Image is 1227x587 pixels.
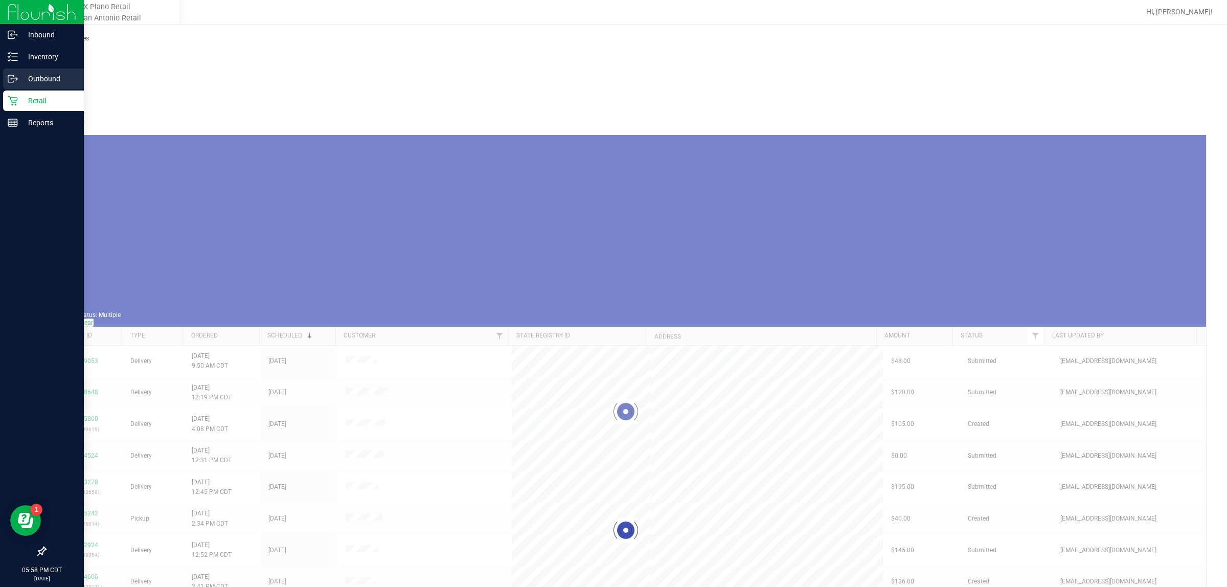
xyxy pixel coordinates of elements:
a: Purchases Summary of purchases Fulfillment All purchases [25,26,154,61]
a: TX San Antonio Retail [54,14,155,22]
a: Customers All customers Add a new customer All physicians [25,62,154,98]
iframe: Resource center [10,505,41,536]
inline-svg: Retail [8,96,18,106]
inline-svg: Inventory [8,52,18,62]
inline-svg: Reports [8,118,18,128]
p: Reports [18,117,79,129]
p: Inventory [18,51,79,63]
inline-svg: Outbound [8,74,18,84]
span: Hi, [PERSON_NAME]! [1146,8,1213,16]
p: 05:58 PM CDT [5,566,79,575]
iframe: Resource center unread badge [30,504,42,516]
a: Tills Manage tills Reconcile e-payments [25,99,154,126]
p: Retail [18,95,79,107]
a: TX Plano Retail [65,3,144,11]
p: Inbound [18,29,79,41]
p: Outbound [18,73,79,85]
p: [DATE] [5,575,79,582]
inline-svg: Inbound [8,30,18,40]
